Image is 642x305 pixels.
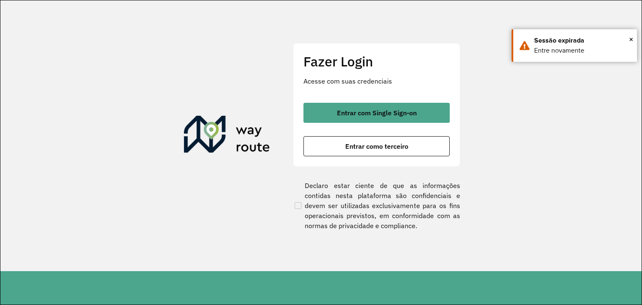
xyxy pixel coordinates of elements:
button: button [303,103,450,123]
span: × [629,33,633,46]
span: Entrar com Single Sign-on [337,109,417,116]
p: Acesse com suas credenciais [303,76,450,86]
img: Roteirizador AmbevTech [184,116,270,156]
span: Entrar como terceiro [345,143,408,150]
div: Sessão expirada [534,36,631,46]
button: button [303,136,450,156]
button: Close [629,33,633,46]
h2: Fazer Login [303,53,450,69]
label: Declaro estar ciente de que as informações contidas nesta plataforma são confidenciais e devem se... [293,180,460,231]
div: Entre novamente [534,46,631,56]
